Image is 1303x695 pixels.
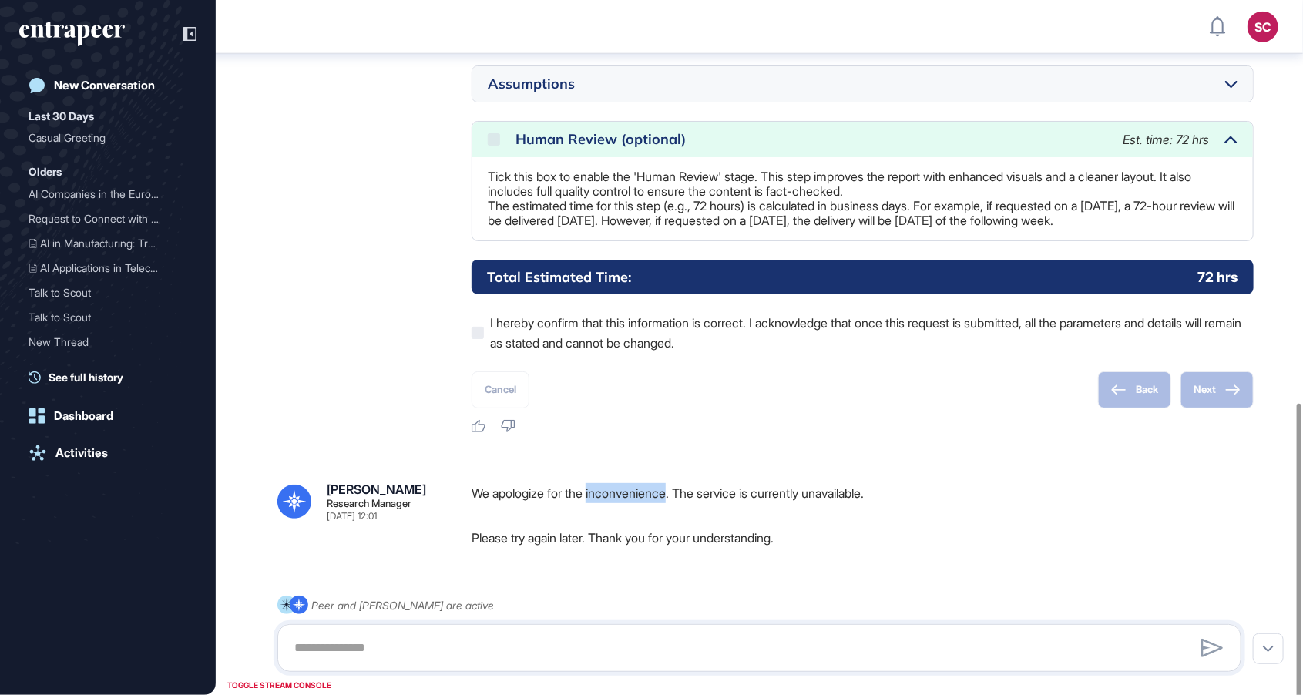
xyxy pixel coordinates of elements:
div: entrapeer-logo [19,22,125,46]
div: New Thread [29,330,187,354]
p: Tick this box to enable the 'Human Review' stage. This step improves the report with enhanced vis... [488,170,1238,228]
div: [DATE] 12:01 [327,512,377,521]
div: Talk to Scout [29,305,175,330]
div: Olders [29,163,62,181]
div: Recent Use Cases of Gold in the Financial Landscape [29,354,187,379]
div: AI Companies in the Europ... [29,182,175,206]
div: AI Applications in Teleco... [29,256,175,280]
div: AI in Manufacturing: Transforming Processes and Enhancing Efficiency [29,231,187,256]
div: Request to Connect with T... [29,206,175,231]
button: SC [1248,12,1278,42]
div: Human Review (optional) [515,133,1107,146]
span: Est. time: 72 hrs [1123,132,1209,147]
div: Activities [55,446,108,460]
p: 72 hrs [1197,267,1238,287]
div: Talk to Scout [29,305,187,330]
a: See full history [29,369,196,385]
div: New Conversation [54,79,155,92]
div: TOGGLE STREAM CONSOLE [223,676,335,695]
div: Casual Greeting [29,126,175,150]
div: AI in Manufacturing: Tran... [29,231,175,256]
span: See full history [49,369,123,385]
div: Recent Use Cases of Gold ... [29,354,175,379]
div: Request to Connect with Tracy [29,206,187,231]
label: I hereby confirm that this information is correct. I acknowledge that once this request is submit... [472,313,1254,353]
h6: Total Estimated Time: [487,267,631,287]
a: Dashboard [19,401,196,431]
div: Last 30 Days [29,107,94,126]
div: AI Companies in the European Finance Industry [29,182,187,206]
div: [PERSON_NAME] [327,483,426,495]
div: AI Applications in Telecommunications: A Comprehensive Scouting Report [29,256,187,280]
div: Assumptions [488,77,1210,91]
div: Casual Greeting [29,126,187,150]
a: New Conversation [19,70,196,101]
a: Activities [19,438,196,468]
div: Peer and [PERSON_NAME] are active [312,596,495,615]
div: Research Manager [327,499,411,509]
div: Talk to Scout [29,280,187,305]
p: Please try again later. Thank you for your understanding. [472,528,1254,548]
p: We apologize for the inconvenience. The service is currently unavailable. [472,483,1254,503]
div: Dashboard [54,409,113,423]
div: Talk to Scout [29,280,175,305]
div: New Thread [29,330,175,354]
